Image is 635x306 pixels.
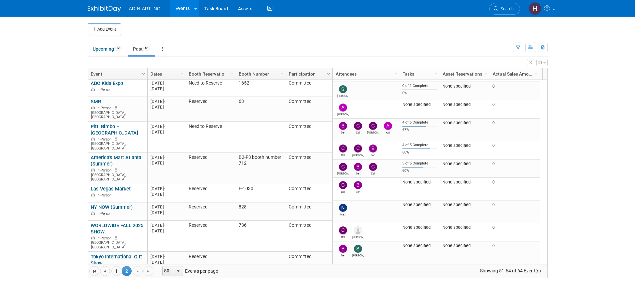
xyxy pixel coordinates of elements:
[150,86,183,92] div: [DATE]
[286,79,332,97] td: Committed
[91,99,101,105] a: SMR
[402,84,437,88] div: 0 of 1 Complete
[402,91,437,96] div: 0%
[402,102,437,107] div: None specified
[91,106,95,109] img: In-Person Event
[186,153,236,184] td: Reserved
[337,234,349,239] div: Cal Doroftei
[229,71,235,77] span: Column Settings
[382,130,394,134] div: Avi Pisarevsky
[369,145,377,153] img: Ben Petersen
[163,266,174,276] span: 50
[236,153,286,184] td: B2-F3 booth number 712
[140,68,147,78] a: Column Settings
[89,266,99,276] a: Go to the first page
[100,266,110,276] a: Go to the previous page
[150,210,183,215] div: [DATE]
[91,186,131,192] a: Las Vegas Market
[150,191,183,197] div: [DATE]
[393,71,399,77] span: Column Settings
[236,202,286,221] td: 828
[91,254,142,266] a: Tokyo International Gift Show
[91,137,95,141] img: In-Person Event
[337,171,349,175] div: Carol Salmon
[141,71,146,77] span: Column Settings
[442,143,471,148] span: None specified
[339,145,347,153] img: Cal Doroftei
[286,221,332,252] td: Committed
[442,225,471,230] span: None specified
[178,68,186,78] a: Column Settings
[483,71,489,77] span: Column Settings
[402,243,437,248] div: None specified
[289,68,328,80] a: Participation
[189,68,231,80] a: Booth Reservation Status
[352,253,364,257] div: Steven Ross
[442,179,471,184] span: None specified
[325,68,332,78] a: Column Settings
[354,163,362,171] img: Ben Petersen
[490,241,540,264] td: 0
[228,68,236,78] a: Column Settings
[489,3,520,15] a: Search
[150,99,183,104] div: [DATE]
[146,269,151,274] span: Go to the last page
[91,222,143,235] a: WORLDWIDE FALL 2025 SHOW
[91,154,141,167] a: America's Mart Atlanta (Summer)
[354,122,362,130] img: Cal Doroftei
[150,124,183,129] div: [DATE]
[402,150,437,155] div: 80%
[339,226,347,234] img: Cal Doroftei
[337,112,349,116] div: Alan Mozes
[490,82,540,100] td: 0
[186,221,236,252] td: Reserved
[442,120,471,125] span: None specified
[91,68,143,80] a: Event
[392,68,400,78] a: Column Settings
[490,200,540,223] td: 0
[442,102,471,107] span: None specified
[135,269,140,274] span: Go to the next page
[354,245,362,253] img: Steven Ross
[352,234,364,239] div: Eric Pisarevsky
[442,202,471,207] span: None specified
[239,68,281,80] a: Booth Number
[150,186,183,191] div: [DATE]
[336,68,395,80] a: Attendees
[97,137,114,142] span: In-Person
[533,71,539,77] span: Column Settings
[490,159,540,178] td: 0
[286,184,332,202] td: Committed
[97,106,114,110] span: In-Person
[186,202,236,221] td: Reserved
[402,161,437,166] div: 3 of 5 Complete
[286,122,332,153] td: Committed
[97,88,114,92] span: In-Person
[490,223,540,241] td: 0
[354,145,362,153] img: Carol Salmon
[236,221,286,252] td: 736
[91,136,144,151] div: [GEOGRAPHIC_DATA], [GEOGRAPHIC_DATA]
[490,178,540,200] td: 0
[337,93,349,98] div: Steven Ross
[150,104,183,110] div: [DATE]
[91,193,95,196] img: In-Person Event
[337,130,349,134] div: Ben Petersen
[150,160,183,166] div: [DATE]
[532,68,540,78] a: Column Settings
[339,104,347,112] img: Alan Mozes
[186,79,236,97] td: Need to Reserve
[150,222,183,228] div: [DATE]
[150,68,181,80] a: Dates
[279,71,285,77] span: Column Settings
[326,71,331,77] span: Column Settings
[91,80,123,86] a: ABC Kids Expo
[384,122,392,130] img: Avi Pisarevsky
[164,254,165,259] span: -
[236,79,286,97] td: 1652
[367,171,379,175] div: Cal Doroftei
[150,259,183,265] div: [DATE]
[442,84,471,89] span: None specified
[402,202,437,207] div: None specified
[102,269,108,274] span: Go to the previous page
